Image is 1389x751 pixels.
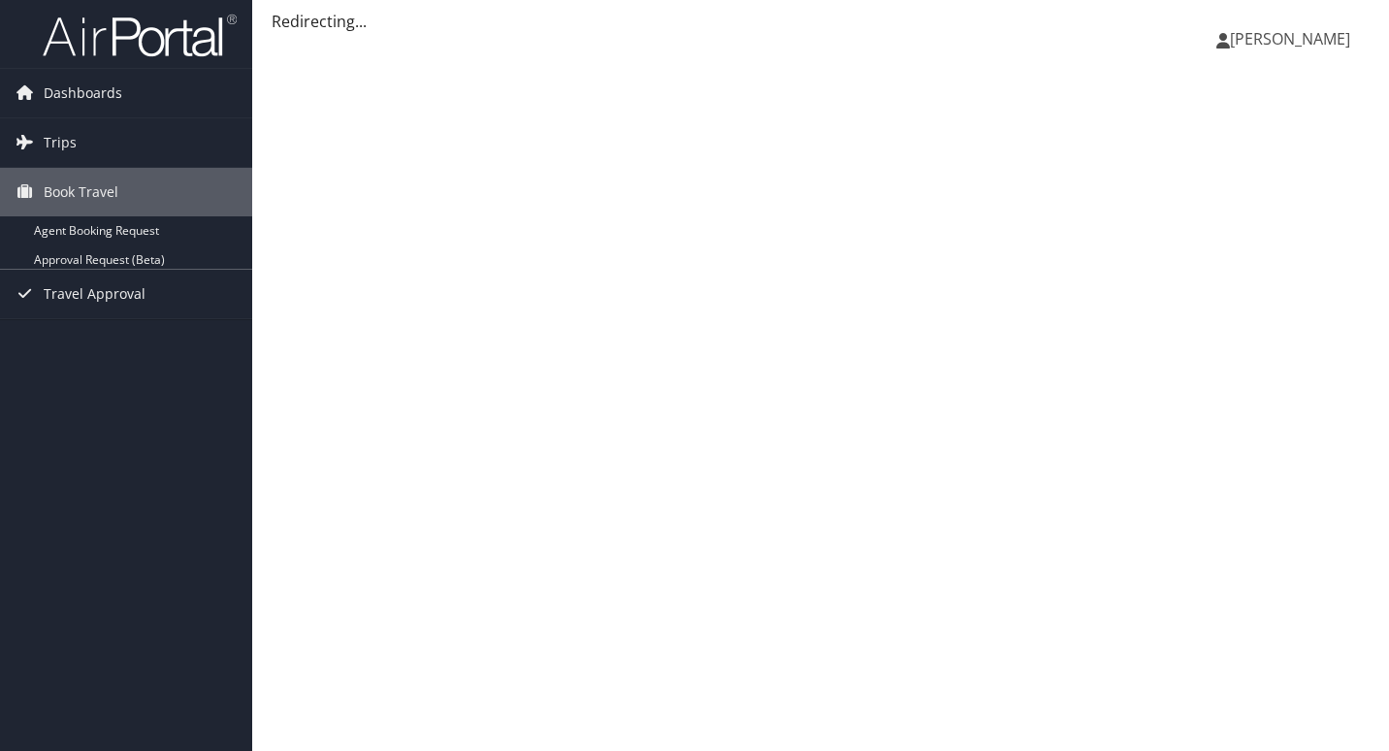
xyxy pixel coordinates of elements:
span: Travel Approval [44,270,145,318]
img: airportal-logo.png [43,13,237,58]
span: Book Travel [44,168,118,216]
span: [PERSON_NAME] [1230,28,1350,49]
a: [PERSON_NAME] [1216,10,1370,68]
span: Dashboards [44,69,122,117]
div: Redirecting... [272,10,1370,33]
span: Trips [44,118,77,167]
